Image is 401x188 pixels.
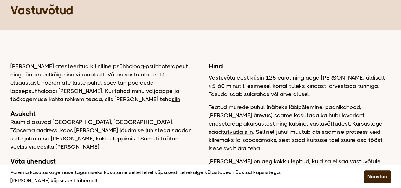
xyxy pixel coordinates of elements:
[222,129,253,135] a: tutvuda siin
[10,3,391,18] h1: Vastuvõtud
[10,118,193,151] p: Ruumid asuvad [GEOGRAPHIC_DATA], [GEOGRAPHIC_DATA]. Täpsema aadressi koos [PERSON_NAME] jõudmise ...
[10,168,348,185] p: Parema kasutuskogemuse tagamiseks kasutame sellel lehel küpsiseid. Lehekülge külastades nõustud k...
[209,62,391,70] h2: Hind
[209,74,391,98] p: Vastuvõtu eest küsin 125 eurot ning aega [PERSON_NAME] üldiselt 45-60 minutit, esimesel korral tu...
[10,177,98,185] a: [PERSON_NAME] küpsistest lähemalt.
[10,110,193,118] h2: Asukoht
[364,170,391,183] button: Nõustun
[172,96,180,102] a: siin
[209,103,391,152] p: Teatud murede puhul (näiteks läbipõlemine, paanikahood, [PERSON_NAME] ärevus) saame kasutada ka h...
[10,62,193,103] p: [PERSON_NAME] atesteeritud kliiniline psühholoog-psühhoterapeut ning töötan eelkõige individuaals...
[10,157,193,165] h2: Võta ühendust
